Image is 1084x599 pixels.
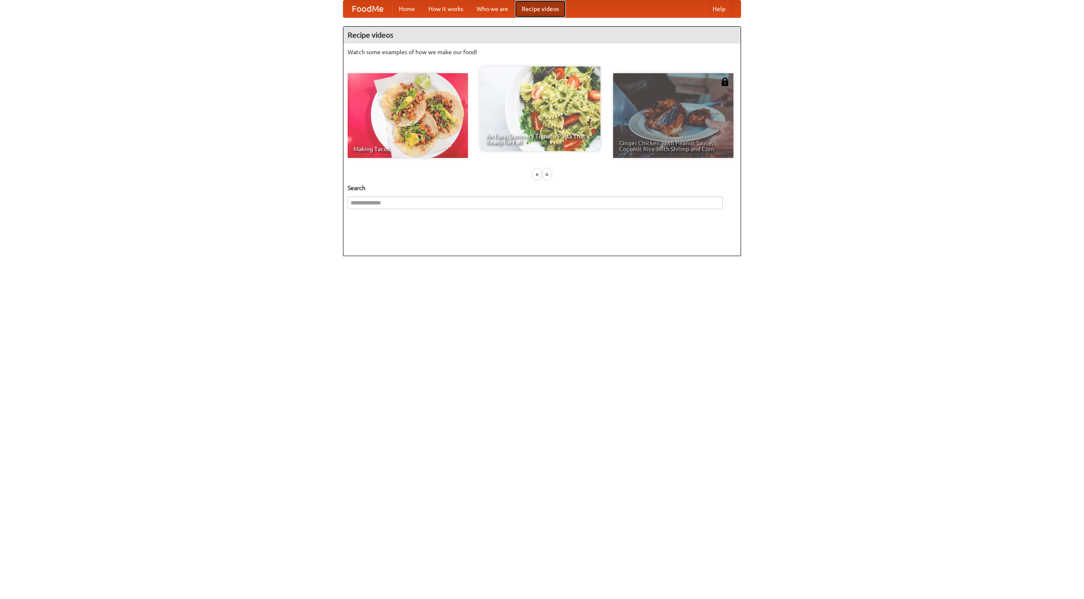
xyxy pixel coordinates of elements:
a: Help [706,0,732,17]
a: FoodMe [343,0,392,17]
a: Making Tacos [348,73,468,158]
a: Recipe videos [515,0,566,17]
p: Watch some examples of how we make our food! [348,48,736,56]
div: » [543,169,551,179]
h5: Search [348,184,736,192]
a: An Easy, Summery Tomato Pasta That's Ready for Fall [480,66,600,151]
span: An Easy, Summery Tomato Pasta That's Ready for Fall [486,133,595,145]
img: 483408.png [721,77,729,86]
a: Who we are [470,0,515,17]
span: Making Tacos [354,146,462,152]
div: « [533,169,541,179]
a: How it works [422,0,470,17]
h4: Recipe videos [343,27,741,44]
a: Home [392,0,422,17]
